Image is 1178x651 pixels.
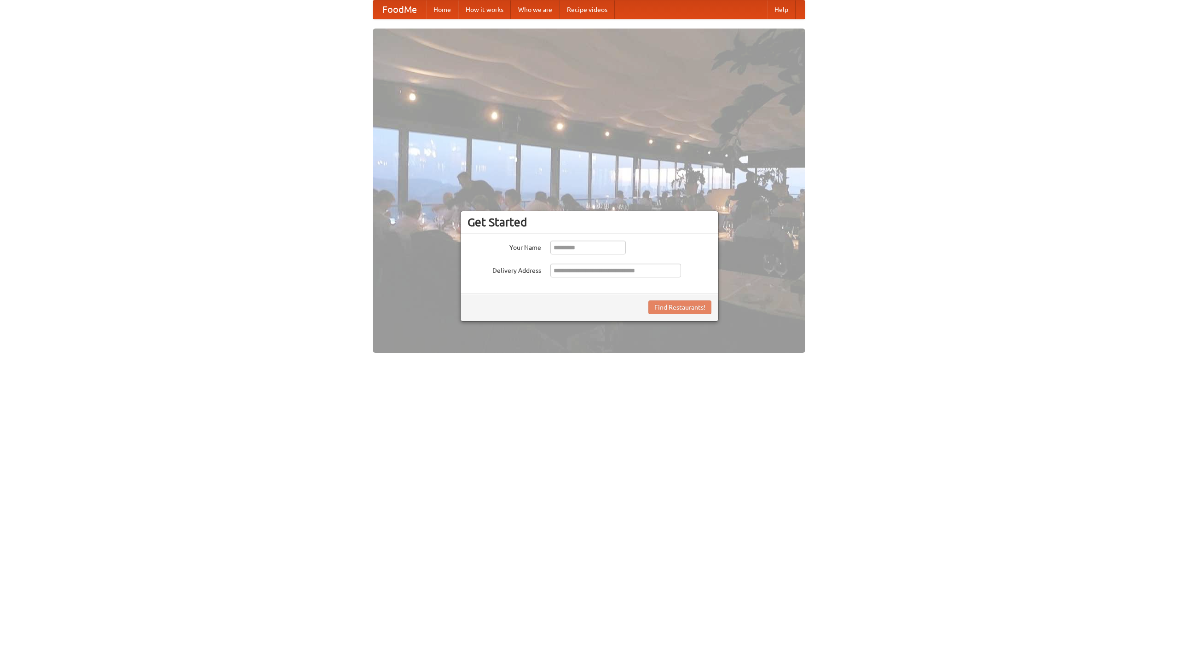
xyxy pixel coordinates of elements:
a: Home [426,0,458,19]
a: Recipe videos [560,0,615,19]
a: Who we are [511,0,560,19]
label: Delivery Address [468,264,541,275]
label: Your Name [468,241,541,252]
a: How it works [458,0,511,19]
a: FoodMe [373,0,426,19]
h3: Get Started [468,215,711,229]
a: Help [767,0,796,19]
button: Find Restaurants! [648,300,711,314]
